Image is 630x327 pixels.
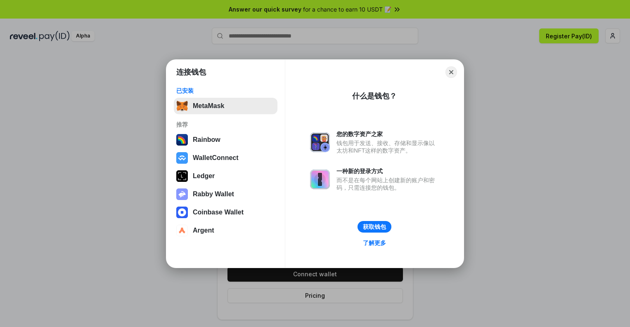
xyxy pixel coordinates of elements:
div: 获取钱包 [363,223,386,231]
img: svg+xml,%3Csvg%20width%3D%22120%22%20height%3D%22120%22%20viewBox%3D%220%200%20120%20120%22%20fil... [176,134,188,146]
button: Argent [174,222,277,239]
img: svg+xml,%3Csvg%20xmlns%3D%22http%3A%2F%2Fwww.w3.org%2F2000%2Fsvg%22%20fill%3D%22none%22%20viewBox... [310,132,330,152]
button: Close [445,66,457,78]
img: svg+xml,%3Csvg%20xmlns%3D%22http%3A%2F%2Fwww.w3.org%2F2000%2Fsvg%22%20fill%3D%22none%22%20viewBox... [176,188,188,200]
button: MetaMask [174,98,277,114]
div: WalletConnect [193,154,239,162]
img: svg+xml,%3Csvg%20width%3D%2228%22%20height%3D%2228%22%20viewBox%3D%220%200%2028%2028%22%20fill%3D... [176,152,188,164]
a: 了解更多 [358,238,391,248]
img: svg+xml,%3Csvg%20width%3D%2228%22%20height%3D%2228%22%20viewBox%3D%220%200%2028%2028%22%20fill%3D... [176,225,188,236]
button: Rabby Wallet [174,186,277,202]
div: 而不是在每个网站上创建新的账户和密码，只需连接您的钱包。 [336,176,439,191]
button: Rainbow [174,132,277,148]
div: 已安装 [176,87,275,94]
div: 什么是钱包？ [352,91,397,101]
div: Rainbow [193,136,220,144]
div: 一种新的登录方式 [336,167,439,175]
div: 您的数字资产之家 [336,130,439,138]
button: WalletConnect [174,150,277,166]
img: svg+xml,%3Csvg%20xmlns%3D%22http%3A%2F%2Fwww.w3.org%2F2000%2Fsvg%22%20width%3D%2228%22%20height%3... [176,170,188,182]
div: 了解更多 [363,239,386,247]
div: 钱包用于发送、接收、存储和显示像以太坊和NFT这样的数字资产。 [336,139,439,154]
img: svg+xml,%3Csvg%20width%3D%2228%22%20height%3D%2228%22%20viewBox%3D%220%200%2028%2028%22%20fill%3D... [176,207,188,218]
div: Ledger [193,172,215,180]
div: Coinbase Wallet [193,209,244,216]
h1: 连接钱包 [176,67,206,77]
div: MetaMask [193,102,224,110]
img: svg+xml,%3Csvg%20xmlns%3D%22http%3A%2F%2Fwww.w3.org%2F2000%2Fsvg%22%20fill%3D%22none%22%20viewBox... [310,169,330,189]
div: Argent [193,227,214,234]
button: Coinbase Wallet [174,204,277,221]
div: 推荐 [176,121,275,128]
div: Rabby Wallet [193,191,234,198]
button: 获取钱包 [358,221,391,233]
button: Ledger [174,168,277,184]
img: svg+xml,%3Csvg%20fill%3D%22none%22%20height%3D%2233%22%20viewBox%3D%220%200%2035%2033%22%20width%... [176,100,188,112]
